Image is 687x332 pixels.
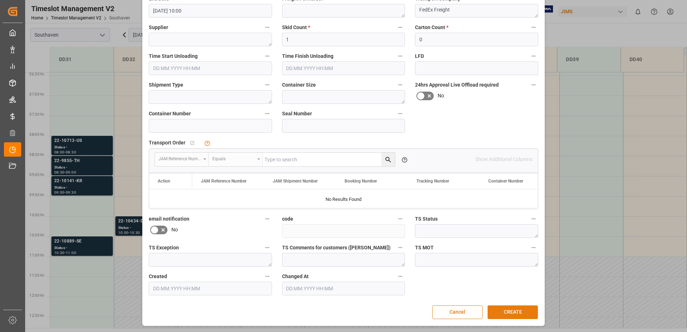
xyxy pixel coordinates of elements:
button: TS MOT [529,243,538,252]
span: Shipment Type [149,81,183,89]
span: Seal Number [282,110,312,117]
input: DD.MM.YYYY HH:MM [149,61,272,75]
span: Transport Order [149,139,185,147]
textarea: FedEx Freight [415,4,538,18]
input: DD.MM.YYYY HH:MM [282,282,405,295]
span: LFD [415,52,424,60]
span: Created [149,273,167,280]
span: Booking Number [345,179,377,184]
span: Tracking Number [416,179,449,184]
span: Container Number [149,110,191,117]
span: 24hrs Approval Live Offload required [415,81,499,89]
span: TS Status [415,215,438,223]
div: Equals [212,154,255,162]
span: Time Start Unloading [149,52,198,60]
button: CREATE [488,305,538,319]
span: Time Finish Unloading [282,52,333,60]
span: Container Number [488,179,523,184]
button: email notification [263,214,272,223]
button: open menu [155,153,209,166]
button: search button [381,153,395,166]
span: Container Size [282,81,316,89]
button: Skid Count * [396,23,405,32]
button: Created [263,272,272,281]
input: DD.MM.YYYY HH:MM [282,61,405,75]
button: Seal Number [396,109,405,118]
span: Changed At [282,273,309,280]
span: code [282,215,293,223]
div: Action [158,179,170,184]
span: No [438,92,444,100]
button: Cancel [432,305,483,319]
span: JAM Reference Number [201,179,246,184]
button: Changed At [396,272,405,281]
button: 24hrs Approval Live Offload required [529,80,538,89]
button: code [396,214,405,223]
span: TS Exception [149,244,179,252]
button: Carton Count * [529,23,538,32]
span: email notification [149,215,189,223]
span: Skid Count [282,24,310,31]
button: Supplier [263,23,272,32]
input: Type to search [263,153,395,166]
button: TS Exception [263,243,272,252]
span: TS Comments for customers ([PERSON_NAME]) [282,244,391,252]
div: JAM Reference Number [158,154,201,162]
input: DD.MM.YYYY HH:MM [149,282,272,295]
button: Time Finish Unloading [396,51,405,61]
button: TS Comments for customers ([PERSON_NAME]) [396,243,405,252]
button: TS Status [529,214,538,223]
span: Supplier [149,24,168,31]
span: TS MOT [415,244,434,252]
span: JAM Shipment Number [273,179,318,184]
button: Shipment Type [263,80,272,89]
button: Time Start Unloading [263,51,272,61]
span: Carton Count [415,24,448,31]
button: Container Number [263,109,272,118]
button: open menu [209,153,263,166]
span: No [171,226,178,234]
button: Container Size [396,80,405,89]
button: LFD [529,51,538,61]
input: DD.MM.YYYY HH:MM [149,4,272,18]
